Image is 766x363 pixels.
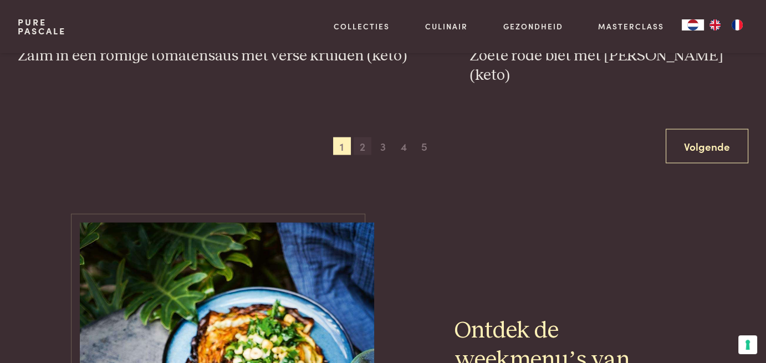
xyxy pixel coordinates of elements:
a: Masterclass [598,21,664,32]
aside: Language selected: Nederlands [682,19,748,30]
a: NL [682,19,704,30]
a: FR [726,19,748,30]
a: Collecties [334,21,390,32]
h3: Zoete rode biet met [PERSON_NAME] (keto) [469,46,748,84]
div: Language [682,19,704,30]
span: 2 [354,137,371,155]
a: EN [704,19,726,30]
h3: Zalm in een romige tomatensaus met verse kruiden (keto) [18,46,426,65]
a: Gezondheid [503,21,563,32]
span: 4 [395,137,412,155]
button: Uw voorkeuren voor toestemming voor trackingtechnologieën [738,335,757,354]
span: 3 [374,137,392,155]
a: Culinair [425,21,468,32]
ul: Language list [704,19,748,30]
a: Volgende [666,129,748,163]
span: 1 [333,137,351,155]
span: 5 [415,137,433,155]
a: PurePascale [18,18,66,35]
